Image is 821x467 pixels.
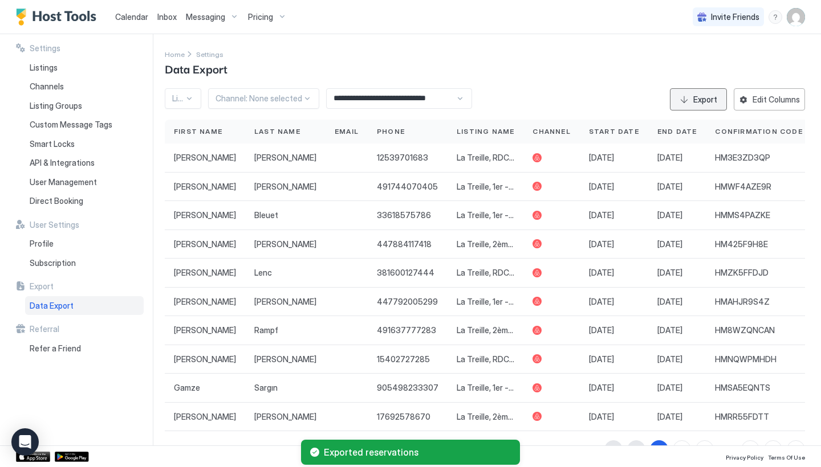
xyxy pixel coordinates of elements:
span: [PERSON_NAME] [174,210,236,220]
span: First Name [174,126,222,137]
span: Direct Booking [30,196,83,206]
span: Settings [30,43,60,54]
a: Settings [196,48,223,60]
span: Subscription [30,258,76,268]
span: Last Name [254,126,300,137]
span: HMWF4AZE9R [715,182,771,192]
span: [DATE] [589,210,614,220]
div: Breadcrumb [165,48,185,60]
span: [DATE] [657,325,682,335]
span: [DATE] [589,297,614,307]
span: [DATE] [657,383,682,393]
button: Edit Columns [734,88,805,110]
span: Inbox [157,12,177,22]
span: [DATE] [589,182,614,192]
a: Subscription [25,253,144,273]
span: [PERSON_NAME] [254,297,316,307]
span: Listing Name [457,126,514,137]
a: Data Export [25,296,144,316]
span: Smart Locks [30,139,75,149]
span: Lenc [254,268,272,278]
div: Breadcrumb [196,48,223,60]
a: Listings [25,58,144,77]
span: Custom Message Tags [30,120,112,130]
span: HMRR55FDTT [715,412,769,422]
span: 12539701683 [377,153,428,163]
input: Input Field [327,89,456,108]
a: Listing Groups [25,96,144,116]
span: La Treille, 1er - [GEOGRAPHIC_DATA] [457,297,514,307]
span: HMNQWPMHDH [715,354,777,364]
span: Referral [30,324,59,334]
span: La Treille, 2ème - [GEOGRAPHIC_DATA] [457,412,514,422]
span: HMMS4PAZKE [715,210,770,220]
span: Invite Friends [711,12,759,22]
span: [PERSON_NAME] [174,325,236,335]
span: La Treille, 2ème - [GEOGRAPHIC_DATA] [457,325,514,335]
span: Export [30,281,54,292]
div: Open Intercom Messenger [11,428,39,456]
span: Settings [196,50,223,59]
span: [PERSON_NAME] [174,268,236,278]
span: [DATE] [657,268,682,278]
span: 17692578670 [377,412,430,422]
span: HM3E3ZD3QP [715,153,770,163]
span: La Treille, RDC - [GEOGRAPHIC_DATA] [457,354,514,364]
span: Calendar [115,12,148,22]
span: 381600127444 [377,268,434,278]
span: [PERSON_NAME] [174,153,236,163]
span: La Treille, 1er - [GEOGRAPHIC_DATA] [457,210,514,220]
span: [PERSON_NAME] [254,412,316,422]
span: La Treille, 2ème - [GEOGRAPHIC_DATA] [457,239,514,249]
span: HMZK5FFDJD [715,268,769,278]
span: [DATE] [589,412,614,422]
span: 491637777283 [377,325,436,335]
span: HMAHJR9S4Z [715,297,770,307]
span: HM425F9H8E [715,239,768,249]
span: [PERSON_NAME] [254,153,316,163]
span: [PERSON_NAME] [254,182,316,192]
span: Exported reservations [324,446,511,458]
span: [DATE] [589,354,614,364]
span: 447792005299 [377,297,438,307]
span: Listings [30,63,58,73]
span: [PERSON_NAME] [174,297,236,307]
span: [DATE] [589,153,614,163]
div: Export [693,93,717,105]
span: [DATE] [657,412,682,422]
span: Phone [377,126,405,137]
span: Home [165,50,185,59]
span: Email [335,126,359,137]
span: [DATE] [589,325,614,335]
a: Custom Message Tags [25,115,144,134]
a: Host Tools Logo [16,9,101,26]
span: Messaging [186,12,225,22]
span: [PERSON_NAME] [254,239,316,249]
span: API & Integrations [30,158,95,168]
span: [DATE] [657,210,682,220]
span: [PERSON_NAME] [174,354,236,364]
span: 33618575786 [377,210,431,220]
span: 15402727285 [377,354,430,364]
span: [DATE] [589,383,614,393]
span: Refer a Friend [30,343,81,354]
span: [DATE] [589,268,614,278]
span: Channel [533,126,570,137]
span: [DATE] [657,182,682,192]
span: Sargın [254,383,278,393]
span: [DATE] [657,153,682,163]
button: Export [670,88,727,110]
a: Calendar [115,11,148,23]
span: Bleuet [254,210,278,220]
span: HM8WZQNCAN [715,325,775,335]
a: Smart Locks [25,134,144,154]
a: Inbox [157,11,177,23]
a: Refer a Friend [25,339,144,358]
span: 447884117418 [377,239,432,249]
span: Data Export [30,301,74,311]
span: Data Export [165,60,227,77]
span: [DATE] [589,239,614,249]
a: Direct Booking [25,191,144,211]
span: HMSA5EQNTS [715,383,770,393]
